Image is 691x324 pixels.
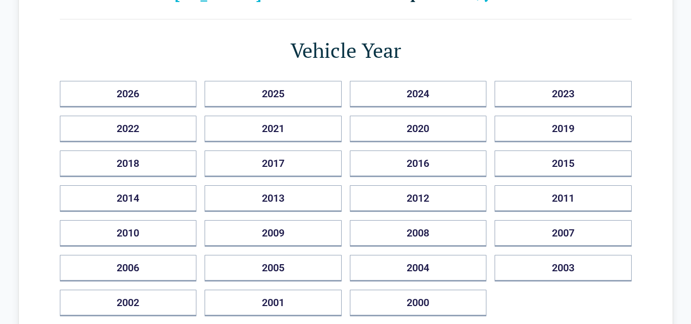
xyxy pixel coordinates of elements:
button: 2020 [350,116,487,142]
button: 2018 [60,150,197,177]
button: 2015 [495,150,632,177]
button: 2003 [495,255,632,282]
button: 2000 [350,290,487,316]
button: 2005 [205,255,342,282]
button: 2008 [350,220,487,247]
button: 2002 [60,290,197,316]
button: 2024 [350,81,487,107]
button: 2004 [350,255,487,282]
button: 2013 [205,185,342,212]
button: 2014 [60,185,197,212]
h1: Vehicle Year [60,36,632,64]
button: 2001 [205,290,342,316]
button: 2012 [350,185,487,212]
button: 2019 [495,116,632,142]
button: 2016 [350,150,487,177]
button: 2022 [60,116,197,142]
button: 2010 [60,220,197,247]
button: 2006 [60,255,197,282]
button: 2026 [60,81,197,107]
button: 2009 [205,220,342,247]
button: 2017 [205,150,342,177]
button: 2011 [495,185,632,212]
button: 2023 [495,81,632,107]
button: 2025 [205,81,342,107]
button: 2021 [205,116,342,142]
button: 2007 [495,220,632,247]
